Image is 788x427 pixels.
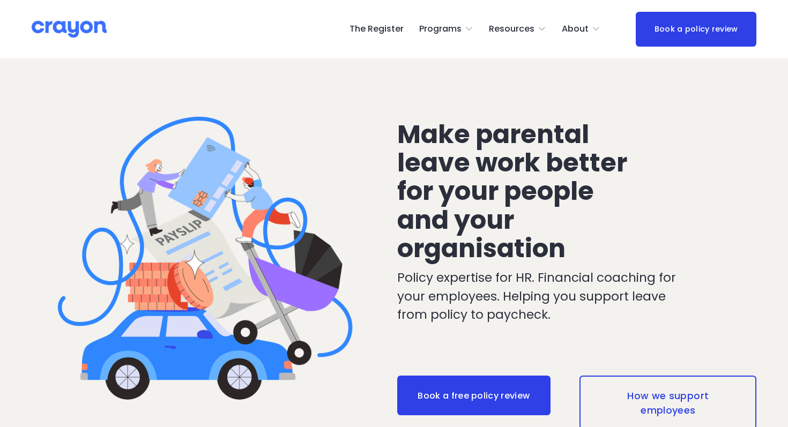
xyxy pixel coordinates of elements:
a: The Register [350,20,404,38]
span: Resources [489,21,534,37]
span: Programs [419,21,462,37]
a: folder dropdown [489,20,546,38]
a: folder dropdown [562,20,600,38]
p: Policy expertise for HR. Financial coaching for your employees. Helping you support leave from po... [397,268,696,324]
span: About [562,21,589,37]
span: Make parental leave work better for your people and your organisation [397,116,633,266]
img: Crayon [32,20,107,39]
a: Book a policy review [636,12,756,47]
a: folder dropdown [419,20,473,38]
a: Book a free policy review [397,376,551,415]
